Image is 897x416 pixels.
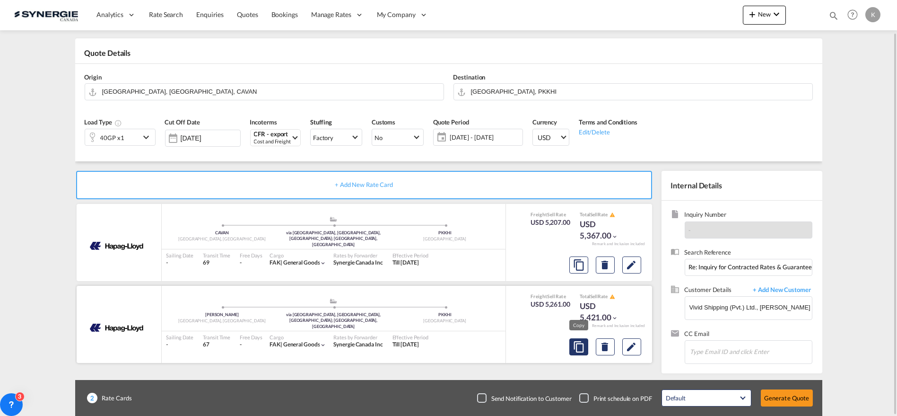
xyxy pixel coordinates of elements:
span: FAK [270,259,283,266]
span: [DATE] - [DATE] [447,131,523,144]
button: icon-alert [609,212,615,219]
span: Analytics [96,10,123,19]
div: Free Days [240,334,262,341]
div: Print schedule on PDF [593,394,652,403]
span: Quote Period [433,118,469,126]
span: Cut Off Date [165,118,200,126]
div: + Add New Rate Card [76,171,652,199]
span: Sell [547,212,555,217]
md-icon: icon-plus 400-fg [747,9,758,20]
span: New [747,10,782,18]
button: icon-alert [609,293,615,301]
span: Currency [532,118,557,126]
div: Rates by Forwarder [333,252,383,259]
span: Load Type [85,118,122,126]
div: USD 5,421.00 [580,301,627,323]
span: Terms and Conditions [579,118,637,126]
md-icon: icon-chevron-down [771,9,782,20]
span: Customer Details [685,285,749,296]
div: Remark and Inclusion included [585,241,652,247]
div: Transit Time [203,334,230,341]
span: + Add New Customer [749,285,812,296]
span: Search Reference [685,248,812,259]
div: Total Rate [580,211,627,219]
span: Help [845,7,861,23]
span: Sell [547,293,555,299]
span: Enquiries [196,10,224,18]
div: Cost and Freight [254,138,291,145]
div: general goods [270,259,320,267]
md-icon: icon-chevron-down [611,315,618,321]
div: PKKHI [389,230,501,236]
md-checkbox: Checkbox No Ink [579,393,652,403]
div: Rates by Forwarder [333,334,383,341]
div: CAVAN [166,230,278,236]
div: USD 5,207.00 [531,218,570,227]
span: Synergie Canada Inc [333,259,383,266]
span: Inquiry Number [685,210,812,221]
div: 40GP x1 [100,131,124,144]
input: Chips input. [690,342,785,362]
span: | [280,341,282,348]
button: Delete [596,338,615,355]
div: Effective Period [392,252,428,259]
span: Origin [85,73,102,81]
md-select: Select Customs: No [372,129,424,146]
md-icon: icon-information-outline [114,119,122,127]
span: 2 [87,393,97,403]
button: Copy [569,257,588,274]
md-icon: icon-chevron-down [611,233,618,240]
input: Select [181,134,240,142]
div: Free Days [240,252,262,259]
span: My Company [377,10,416,19]
md-checkbox: Checkbox No Ink [477,393,572,403]
span: Synergie Canada Inc [333,341,383,348]
input: Enter search reference [685,259,812,276]
div: [PERSON_NAME] [166,312,278,318]
div: - [166,259,194,267]
div: Default [666,394,686,402]
button: Copy [569,338,588,355]
md-select: Select Stuffing: Factory [310,129,362,146]
md-icon: icon-chevron-down [140,132,155,143]
div: Effective Period [392,334,428,341]
div: - [240,341,242,349]
div: Factory [313,134,333,142]
md-chips-wrap: Chips container. Enter the text area, then type text, and press enter to add a chip. [689,341,812,362]
div: general goods [270,341,320,349]
span: - [689,226,691,234]
md-input-container: Karachi, PKKHI [453,83,813,100]
div: Sailing Date [166,334,194,341]
div: - [166,341,194,349]
md-select: Select Currency: $ USDUnited States Dollar [532,129,569,146]
span: Destination [453,73,486,81]
md-icon: assets/icons/custom/ship-fill.svg [328,299,339,303]
span: Stuffing [310,118,332,126]
button: Edit [622,257,641,274]
md-icon: icon-calendar [434,132,445,143]
img: 1f56c880d42311ef80fc7dca854c8e59.png [14,4,78,26]
div: [GEOGRAPHIC_DATA], [GEOGRAPHIC_DATA] [166,318,278,324]
button: Generate Quote [761,389,813,407]
span: Sell [590,212,598,217]
span: Till [DATE] [392,259,419,266]
div: 67 [203,341,230,349]
span: Sell [590,293,598,299]
div: K [865,7,880,22]
span: + Add New Rate Card [335,181,393,188]
img: HAPAG LLOYD [82,316,156,340]
div: USD 5,261.00 [531,300,570,309]
input: Enter Customer Details [689,297,812,318]
md-icon: assets/icons/custom/ship-fill.svg [328,217,339,221]
span: Bookings [271,10,298,18]
div: Quote Details [75,48,822,63]
md-icon: icon-chevron-down [320,260,326,266]
span: | [280,259,282,266]
div: Till 31 Aug 2025 [392,341,419,349]
button: icon-plus 400-fgNewicon-chevron-down [743,6,786,25]
div: Cargo [270,252,326,259]
div: Till 31 Aug 2025 [392,259,419,267]
md-icon: icon-chevron-down [320,342,326,348]
md-icon: assets/icons/custom/copyQuote.svg [573,259,584,271]
span: Quotes [237,10,258,18]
